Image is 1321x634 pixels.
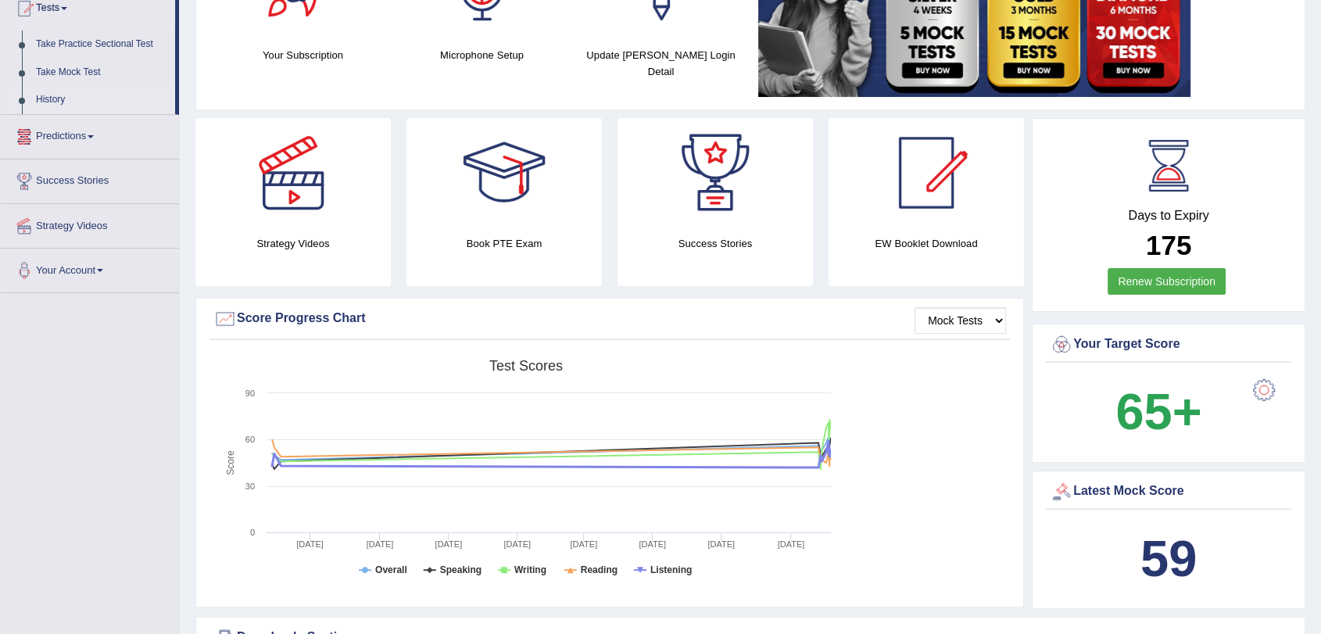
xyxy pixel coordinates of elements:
[213,307,1006,331] div: Score Progress Chart
[579,47,743,80] h4: Update [PERSON_NAME] Login Detail
[650,564,692,575] tspan: Listening
[778,539,805,549] tspan: [DATE]
[503,539,531,549] tspan: [DATE]
[296,539,324,549] tspan: [DATE]
[1108,268,1226,295] a: Renew Subscription
[195,235,391,252] h4: Strategy Videos
[829,235,1024,252] h4: EW Booklet Download
[245,435,255,444] text: 60
[1,204,179,243] a: Strategy Videos
[245,389,255,398] text: 90
[1146,230,1191,260] b: 175
[225,450,236,475] tspan: Score
[639,539,666,549] tspan: [DATE]
[29,30,175,59] a: Take Practice Sectional Test
[375,564,407,575] tspan: Overall
[1140,530,1197,587] b: 59
[435,539,463,549] tspan: [DATE]
[1,115,179,154] a: Predictions
[1050,480,1287,503] div: Latest Mock Score
[29,59,175,87] a: Take Mock Test
[514,564,546,575] tspan: Writing
[1115,383,1201,440] b: 65+
[29,86,175,114] a: History
[400,47,564,63] h4: Microphone Setup
[245,482,255,491] text: 30
[489,358,563,374] tspan: Test scores
[570,539,597,549] tspan: [DATE]
[1050,209,1287,223] h4: Days to Expiry
[1050,333,1287,356] div: Your Target Score
[440,564,482,575] tspan: Speaking
[618,235,813,252] h4: Success Stories
[581,564,618,575] tspan: Reading
[1,159,179,199] a: Success Stories
[250,528,255,537] text: 0
[367,539,394,549] tspan: [DATE]
[1,249,179,288] a: Your Account
[406,235,602,252] h4: Book PTE Exam
[707,539,735,549] tspan: [DATE]
[221,47,385,63] h4: Your Subscription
